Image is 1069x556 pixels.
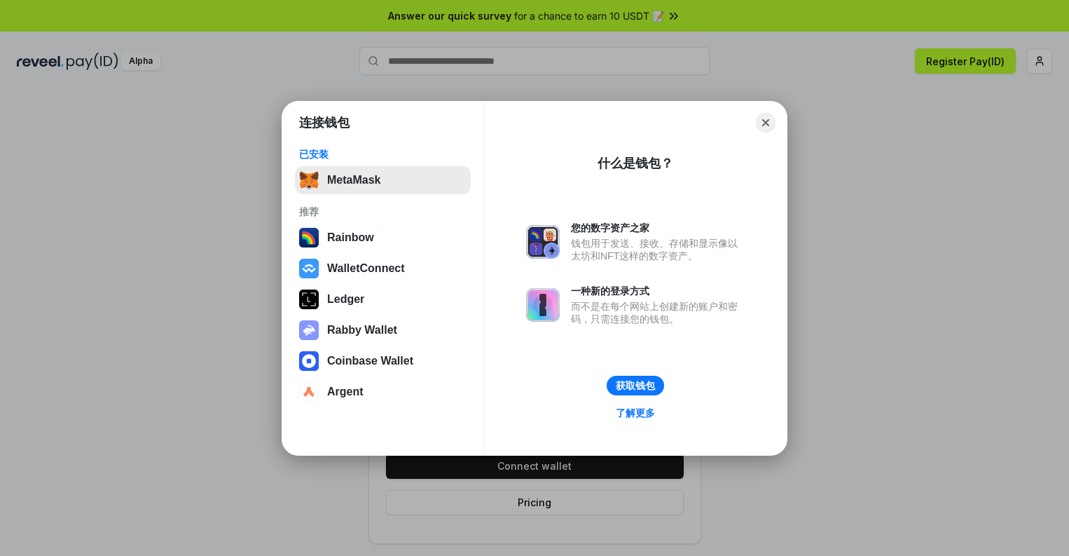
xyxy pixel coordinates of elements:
div: 推荐 [299,205,467,218]
div: Rainbow [327,231,374,244]
img: svg+xml,%3Csvg%20xmlns%3D%22http%3A%2F%2Fwww.w3.org%2F2000%2Fsvg%22%20fill%3D%22none%22%20viewBox... [526,288,560,322]
div: MetaMask [327,174,380,187]
button: Close [756,113,775,133]
img: svg+xml,%3Csvg%20xmlns%3D%22http%3A%2F%2Fwww.w3.org%2F2000%2Fsvg%22%20fill%3D%22none%22%20viewBox... [526,225,560,259]
h1: 连接钱包 [299,114,350,131]
button: Ledger [295,285,471,313]
div: Argent [327,386,364,398]
img: svg+xml,%3Csvg%20xmlns%3D%22http%3A%2F%2Fwww.w3.org%2F2000%2Fsvg%22%20fill%3D%22none%22%20viewBox... [299,320,319,340]
img: svg+xml,%3Csvg%20width%3D%2228%22%20height%3D%2228%22%20viewBox%3D%220%200%2028%2028%22%20fill%3D... [299,259,319,278]
div: 钱包用于发送、接收、存储和显示像以太坊和NFT这样的数字资产。 [571,237,745,262]
img: svg+xml,%3Csvg%20width%3D%2228%22%20height%3D%2228%22%20viewBox%3D%220%200%2028%2028%22%20fill%3D... [299,382,319,402]
div: 获取钱包 [616,379,655,392]
button: Coinbase Wallet [295,347,471,375]
img: svg+xml,%3Csvg%20width%3D%22120%22%20height%3D%22120%22%20viewBox%3D%220%200%20120%20120%22%20fil... [299,228,319,248]
img: svg+xml,%3Csvg%20fill%3D%22none%22%20height%3D%2233%22%20viewBox%3D%220%200%2035%2033%22%20width%... [299,170,319,190]
div: Ledger [327,293,364,306]
div: 了解更多 [616,407,655,419]
div: Coinbase Wallet [327,355,413,367]
img: svg+xml,%3Csvg%20width%3D%2228%22%20height%3D%2228%22%20viewBox%3D%220%200%2028%2028%22%20fill%3D... [299,351,319,371]
button: WalletConnect [295,255,471,283]
div: 您的数字资产之家 [571,222,745,234]
button: MetaMask [295,166,471,194]
button: Rabby Wallet [295,316,471,344]
div: 什么是钱包？ [598,155,673,172]
div: 已安装 [299,148,467,161]
div: WalletConnect [327,262,405,275]
img: svg+xml,%3Csvg%20xmlns%3D%22http%3A%2F%2Fwww.w3.org%2F2000%2Fsvg%22%20width%3D%2228%22%20height%3... [299,290,319,309]
div: Rabby Wallet [327,324,397,337]
a: 了解更多 [607,404,663,422]
button: 获取钱包 [607,376,664,395]
div: 一种新的登录方式 [571,285,745,297]
button: Argent [295,378,471,406]
button: Rainbow [295,224,471,252]
div: 而不是在每个网站上创建新的账户和密码，只需连接您的钱包。 [571,300,745,325]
